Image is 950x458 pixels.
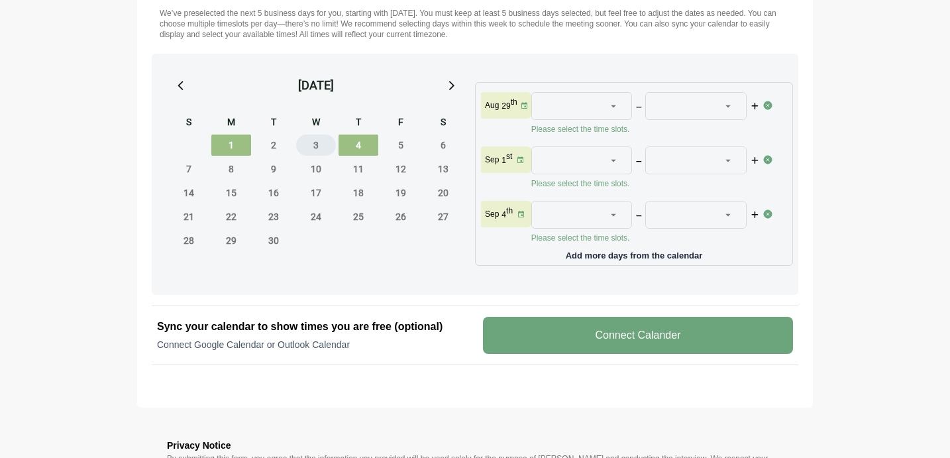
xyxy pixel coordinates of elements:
[506,152,512,161] sup: st
[296,158,336,180] span: Wednesday, September 10, 2025
[485,209,499,219] p: Sep
[157,338,467,351] p: Connect Google Calendar or Outlook Calendar
[531,124,763,135] p: Please select the time slots.
[211,135,251,156] span: Monday, September 1, 2025
[381,158,421,180] span: Friday, September 12, 2025
[381,115,421,132] div: F
[423,115,463,132] div: S
[501,156,506,165] strong: 1
[254,206,293,227] span: Tuesday, September 23, 2025
[211,115,251,132] div: M
[167,437,783,453] h3: Privacy Notice
[531,178,763,189] p: Please select the time slots.
[160,8,790,40] p: We’ve preselected the next 5 business days for you, starting with [DATE]. You must keep at least ...
[296,135,336,156] span: Wednesday, September 3, 2025
[381,135,421,156] span: Friday, September 5, 2025
[254,135,293,156] span: Tuesday, September 2, 2025
[211,230,251,251] span: Monday, September 29, 2025
[481,246,787,260] p: Add more days from the calendar
[485,100,499,111] p: Aug
[169,206,209,227] span: Sunday, September 21, 2025
[381,182,421,203] span: Friday, September 19, 2025
[296,206,336,227] span: Wednesday, September 24, 2025
[423,182,463,203] span: Saturday, September 20, 2025
[169,230,209,251] span: Sunday, September 28, 2025
[339,206,378,227] span: Thursday, September 25, 2025
[485,154,499,165] p: Sep
[298,76,334,95] div: [DATE]
[211,158,251,180] span: Monday, September 8, 2025
[254,182,293,203] span: Tuesday, September 16, 2025
[296,182,336,203] span: Wednesday, September 17, 2025
[169,182,209,203] span: Sunday, September 14, 2025
[423,158,463,180] span: Saturday, September 13, 2025
[501,210,506,219] strong: 4
[339,115,378,132] div: T
[296,115,336,132] div: W
[339,158,378,180] span: Thursday, September 11, 2025
[483,317,793,354] v-button: Connect Calander
[169,158,209,180] span: Sunday, September 7, 2025
[531,233,763,243] p: Please select the time slots.
[381,206,421,227] span: Friday, September 26, 2025
[211,206,251,227] span: Monday, September 22, 2025
[511,97,517,107] sup: th
[339,135,378,156] span: Thursday, September 4, 2025
[211,182,251,203] span: Monday, September 15, 2025
[254,115,293,132] div: T
[254,230,293,251] span: Tuesday, September 30, 2025
[506,206,513,215] sup: th
[254,158,293,180] span: Tuesday, September 9, 2025
[423,135,463,156] span: Saturday, September 6, 2025
[169,115,209,132] div: S
[501,101,510,111] strong: 29
[339,182,378,203] span: Thursday, September 18, 2025
[423,206,463,227] span: Saturday, September 27, 2025
[157,319,467,335] h2: Sync your calendar to show times you are free (optional)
